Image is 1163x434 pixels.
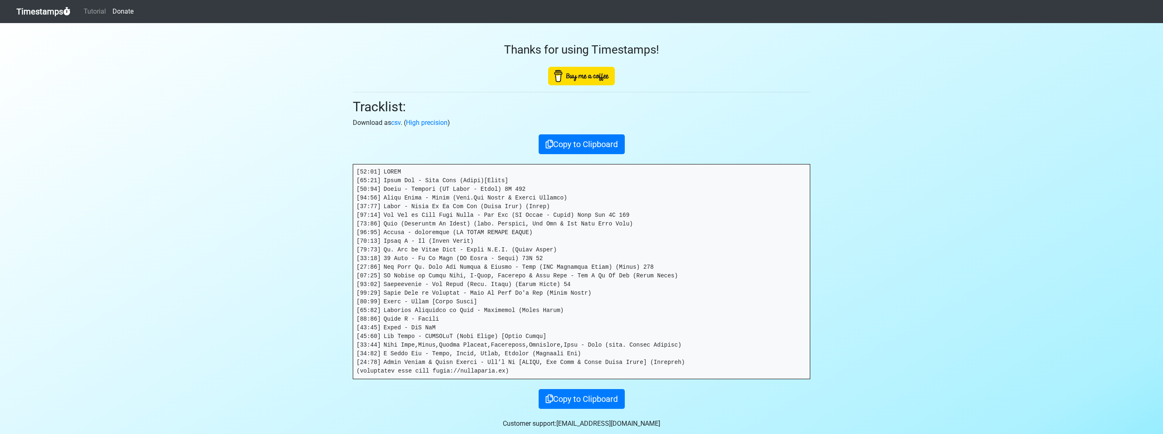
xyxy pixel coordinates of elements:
[353,99,810,115] h2: Tracklist:
[353,164,810,379] pre: [52:01] LOREM [65:21] Ipsum Dol - Sita Cons (Adipi)[Elits] [50:94] Doeiu - Tempori (UT Labor - Et...
[539,134,625,154] button: Copy to Clipboard
[353,43,810,57] h3: Thanks for using Timestamps!
[16,3,70,20] a: Timestamps
[406,119,448,127] a: High precision
[80,3,109,20] a: Tutorial
[391,119,401,127] a: csv
[109,3,137,20] a: Donate
[539,389,625,409] button: Copy to Clipboard
[353,118,810,128] p: Download as . ( )
[548,67,615,85] img: Buy Me A Coffee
